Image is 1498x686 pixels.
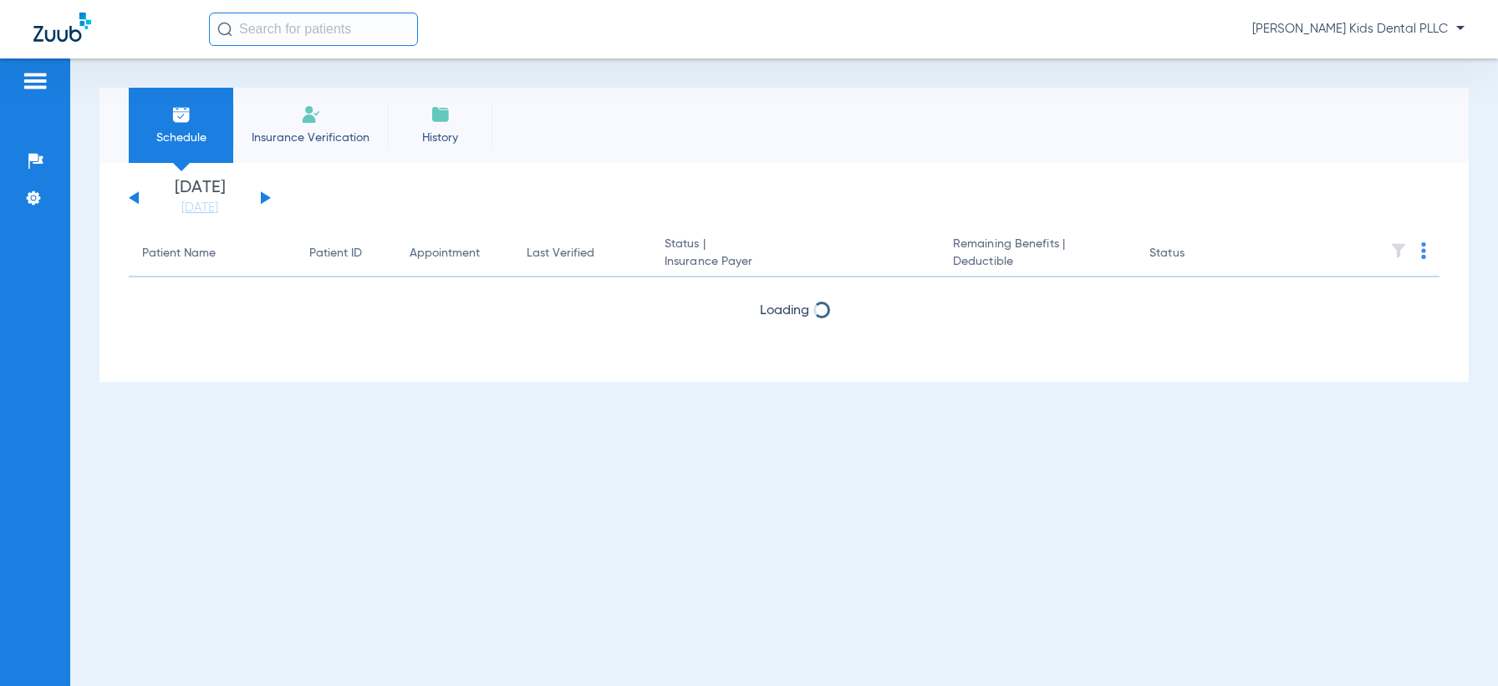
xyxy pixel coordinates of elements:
[665,253,926,271] span: Insurance Payer
[527,245,638,262] div: Last Verified
[301,104,321,124] img: Manual Insurance Verification
[1390,242,1407,259] img: filter.svg
[1252,21,1465,38] span: [PERSON_NAME] Kids Dental PLLC
[953,253,1123,271] span: Deductible
[209,13,418,46] input: Search for patients
[22,71,48,91] img: hamburger-icon
[150,200,250,216] a: [DATE]
[171,104,191,124] img: Schedule
[760,304,809,318] span: Loading
[940,231,1136,277] th: Remaining Benefits |
[651,231,940,277] th: Status |
[1421,242,1426,259] img: group-dot-blue.svg
[141,130,221,146] span: Schedule
[309,245,383,262] div: Patient ID
[217,22,232,37] img: Search Icon
[410,245,500,262] div: Appointment
[1136,231,1249,277] th: Status
[400,130,480,146] span: History
[150,180,250,216] li: [DATE]
[246,130,375,146] span: Insurance Verification
[431,104,451,124] img: History
[309,245,362,262] div: Patient ID
[142,245,216,262] div: Patient Name
[142,245,283,262] div: Patient Name
[527,245,594,262] div: Last Verified
[410,245,480,262] div: Appointment
[33,13,91,42] img: Zuub Logo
